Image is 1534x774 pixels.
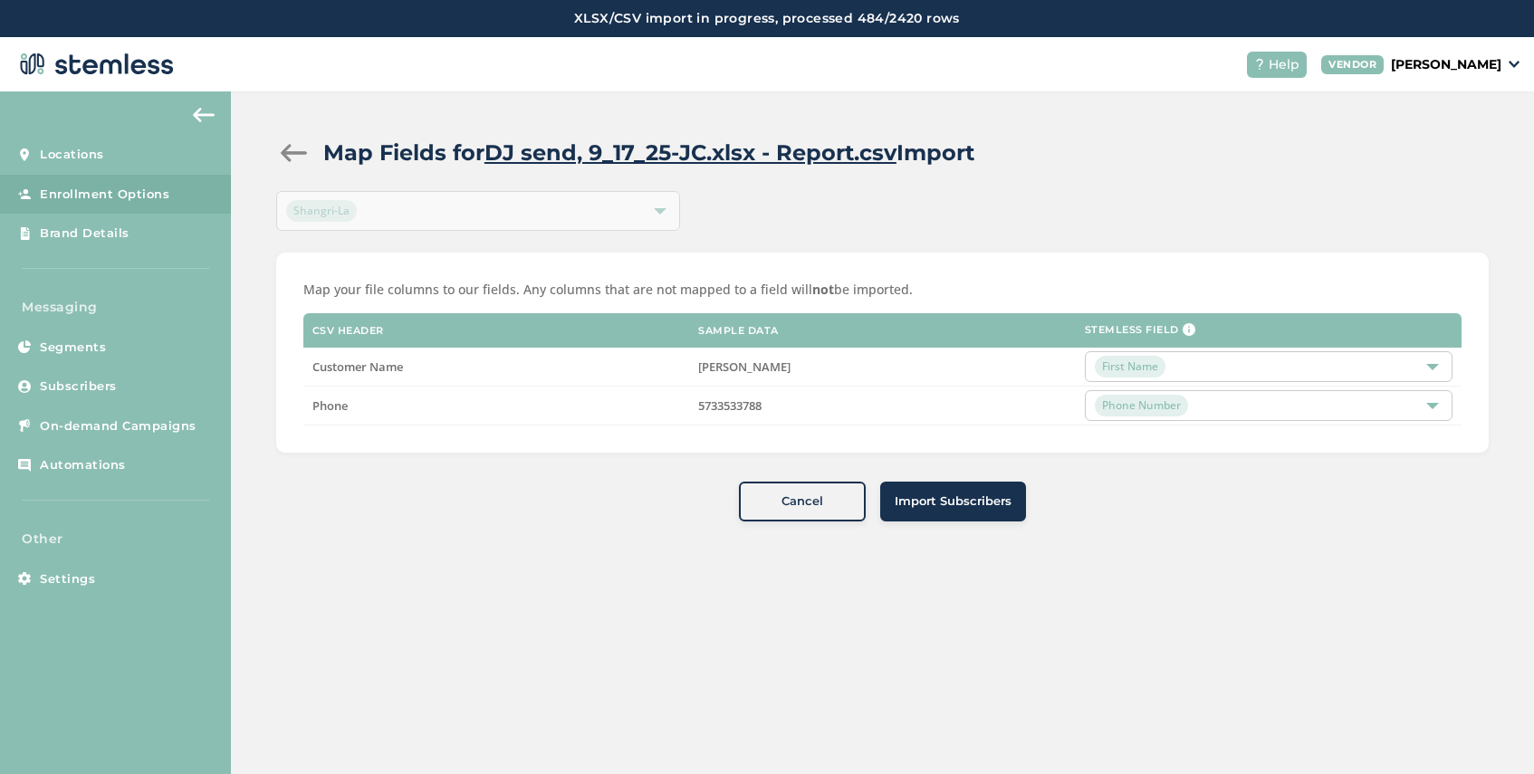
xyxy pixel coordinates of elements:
[40,186,169,204] span: Enrollment Options
[781,492,823,511] span: Cancel
[1269,55,1299,74] span: Help
[698,397,762,414] span: 5733533788
[40,570,95,588] span: Settings
[880,482,1026,521] button: Import Subscribers
[484,139,896,166] span: DJ send, 9_17_25-JC.xlsx - Report.csv
[312,359,680,375] label: Customer Name
[698,398,1066,414] label: 5733533788
[698,325,779,337] label: Sample data
[40,417,197,435] span: On-demand Campaigns
[18,9,1516,28] label: XLSX/CSV import in progress, processed 484/2420 rows
[40,339,106,357] span: Segments
[40,377,117,396] span: Subscribers
[812,281,834,298] strong: not
[40,456,126,474] span: Automations
[895,492,1011,511] span: Import Subscribers
[1085,324,1195,337] label: Stemless field
[14,46,174,82] img: logo-dark-0685b13c.svg
[1095,395,1188,416] span: Phone Number
[698,358,791,375] span: [PERSON_NAME]
[698,359,1066,375] label: Bryson Briggs
[1391,55,1501,74] p: [PERSON_NAME]
[40,146,104,164] span: Locations
[312,358,403,375] span: Customer Name
[739,482,866,521] button: Cancel
[1183,323,1195,336] img: icon-info-white-b515e0f4.svg
[312,397,348,414] span: Phone
[1095,356,1165,377] span: First Name
[1321,55,1384,74] div: VENDOR
[312,325,384,337] label: CSV Header
[1443,687,1534,774] iframe: Chat Widget
[1254,59,1265,70] img: icon-help-white-03924b79.svg
[303,280,1462,299] label: Map your file columns to our fields. Any columns that are not mapped to a field will be imported.
[312,398,680,414] label: Phone
[1509,61,1520,68] img: icon_down-arrow-small-66adaf34.svg
[193,108,215,122] img: icon-arrow-back-accent-c549486e.svg
[323,137,974,169] h2: Map Fields for Import
[40,225,129,243] span: Brand Details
